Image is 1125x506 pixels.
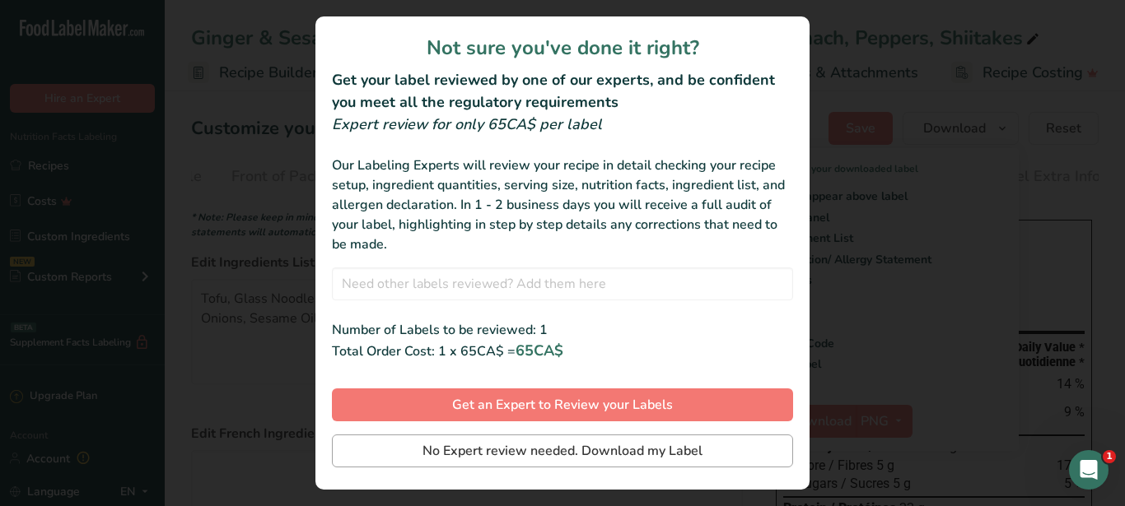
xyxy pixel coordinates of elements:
[332,434,793,467] button: No Expert review needed. Download my Label
[516,341,563,360] span: 65CA$
[332,340,793,362] div: Total Order Cost: 1 x 65CA$ =
[332,69,793,114] h2: Get your label reviewed by one of our experts, and be confident you meet all the regulatory requi...
[332,267,793,300] input: Need other labels reviewed? Add them here
[332,114,793,136] div: Expert review for only 65CA$ per label
[452,395,673,415] span: Get an Expert to Review your Labels
[332,33,793,63] h1: Not sure you've done it right?
[1103,450,1116,463] span: 1
[332,388,793,421] button: Get an Expert to Review your Labels
[1069,450,1109,490] iframe: Intercom live chat
[422,441,703,461] span: No Expert review needed. Download my Label
[332,320,793,340] div: Number of Labels to be reviewed: 1
[332,156,793,254] div: Our Labeling Experts will review your recipe in detail checking your recipe setup, ingredient qua...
